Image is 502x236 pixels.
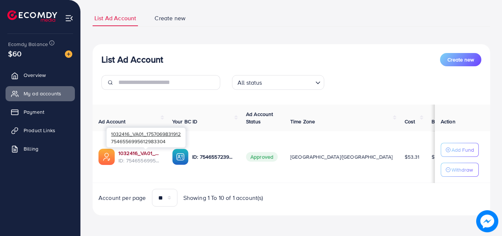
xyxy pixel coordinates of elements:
span: Time Zone [290,118,315,125]
span: $60 [8,48,21,59]
div: 7546556995612983304 [107,128,186,147]
span: Billing [24,145,38,152]
img: logo [7,10,57,22]
span: Ad Account [98,118,126,125]
p: Withdraw [451,165,473,174]
h3: List Ad Account [101,54,163,65]
button: Withdraw [441,163,479,177]
span: Ad Account Status [246,110,273,125]
span: Approved [246,152,278,162]
span: Create new [155,14,186,22]
span: Cost [405,118,415,125]
img: image [65,50,72,58]
a: Product Links [6,123,75,138]
input: Search for option [264,76,312,88]
span: Account per page [98,194,146,202]
img: image [478,212,496,230]
img: menu [65,14,73,22]
span: Action [441,118,456,125]
a: My ad accounts [6,86,75,101]
button: Add Fund [441,143,479,157]
span: [GEOGRAPHIC_DATA]/[GEOGRAPHIC_DATA] [290,153,393,161]
span: Ecomdy Balance [8,40,48,48]
span: Payment [24,108,44,116]
span: 1032416_VA01_1757069831912 [111,130,181,137]
a: 1032416_VA01_1757069831912 [118,149,160,157]
span: Product Links [24,127,55,134]
span: $53.31 [405,153,420,161]
button: Create new [440,53,481,66]
div: Search for option [232,75,324,90]
span: Overview [24,71,46,79]
span: Create new [447,56,474,63]
img: ic-ads-acc.e4c84228.svg [98,149,115,165]
span: ID: 7546556995612983304 [118,157,160,164]
a: Overview [6,68,75,82]
span: Your BC ID [172,118,198,125]
span: My ad accounts [24,90,61,97]
p: Add Fund [451,145,474,154]
span: All status [236,77,264,88]
span: Showing 1 To 10 of 1 account(s) [183,194,263,202]
p: ID: 7546557239385948161 [192,152,234,161]
a: Billing [6,141,75,156]
a: Payment [6,105,75,119]
img: ic-ba-acc.ded83a64.svg [172,149,188,165]
span: List Ad Account [94,14,136,22]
